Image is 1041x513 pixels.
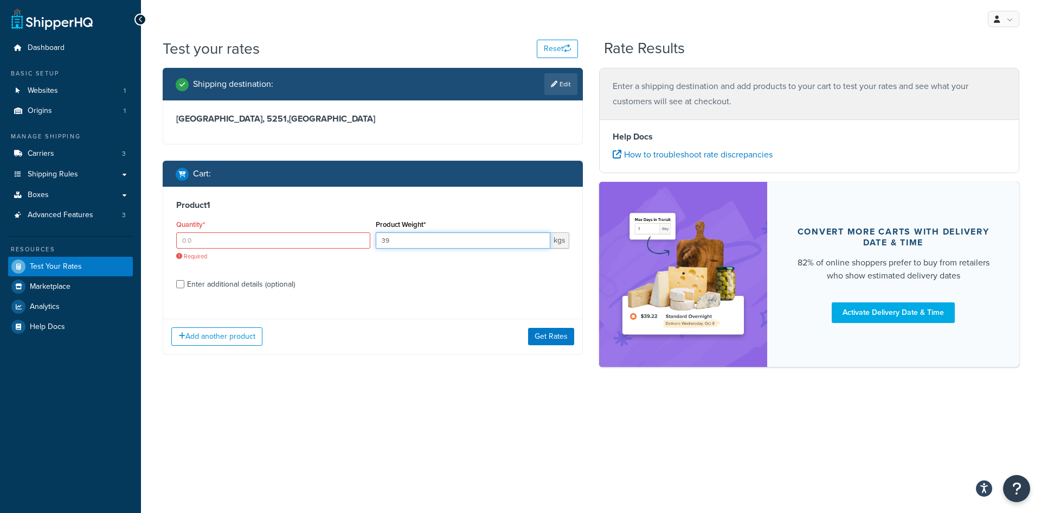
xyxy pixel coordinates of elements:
[613,79,1006,109] p: Enter a shipping destination and add products to your cart to test your rates and see what your c...
[28,86,58,96] span: Websites
[30,262,82,271] span: Test Your Rates
[28,170,78,179] span: Shipping Rules
[832,302,955,323] a: Activate Delivery Date & Time
[28,211,93,220] span: Advanced Features
[537,40,578,58] button: Reset
[124,106,126,116] span: 1
[1003,475,1030,502] button: Open Resource Center
[8,245,133,254] div: Resources
[8,69,133,78] div: Basic Setup
[550,232,569,249] span: kgs
[376,220,426,229] label: Product Weight*
[122,149,126,159] span: 3
[30,282,70,292] span: Marketplace
[544,73,577,95] a: Edit
[193,79,273,89] h2: Shipping destination :
[28,191,49,200] span: Boxes
[8,205,133,225] li: Advanced Features
[8,257,133,276] a: Test Your Rates
[28,149,54,159] span: Carriers
[8,144,133,164] li: Carriers
[8,277,133,296] a: Marketplace
[176,252,370,261] span: Required
[8,185,133,205] a: Boxes
[176,232,370,249] input: 0.0
[8,101,133,121] li: Origins
[604,40,685,57] h2: Rate Results
[613,130,1006,143] h4: Help Docs
[793,226,993,248] div: Convert more carts with delivery date & time
[176,220,205,229] label: Quantity*
[8,144,133,164] a: Carriers3
[8,297,133,316] a: Analytics
[8,317,133,337] a: Help Docs
[528,328,574,345] button: Get Rates
[613,148,773,161] a: How to troubleshoot rate discrepancies
[30,302,60,312] span: Analytics
[176,113,569,124] h3: [GEOGRAPHIC_DATA], 5251 , [GEOGRAPHIC_DATA]
[376,232,551,249] input: 0.00
[8,205,133,225] a: Advanced Features3
[124,86,126,96] span: 1
[8,81,133,101] li: Websites
[8,81,133,101] a: Websites1
[615,198,751,351] img: feature-image-ddt-36eae7f7280da8017bfb280eaccd9c446f90b1fe08728e4019434db127062ab4.png
[793,256,993,282] div: 82% of online shoppers prefer to buy from retailers who show estimated delivery dates
[176,200,569,211] h3: Product 1
[122,211,126,220] span: 3
[163,38,260,59] h1: Test your rates
[8,101,133,121] a: Origins1
[176,280,184,288] input: Enter additional details (optional)
[30,322,65,332] span: Help Docs
[8,132,133,141] div: Manage Shipping
[8,38,133,58] a: Dashboard
[171,327,262,346] button: Add another product
[28,106,52,116] span: Origins
[8,164,133,185] a: Shipping Rules
[28,43,65,53] span: Dashboard
[193,169,211,179] h2: Cart :
[187,277,295,292] div: Enter additional details (optional)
